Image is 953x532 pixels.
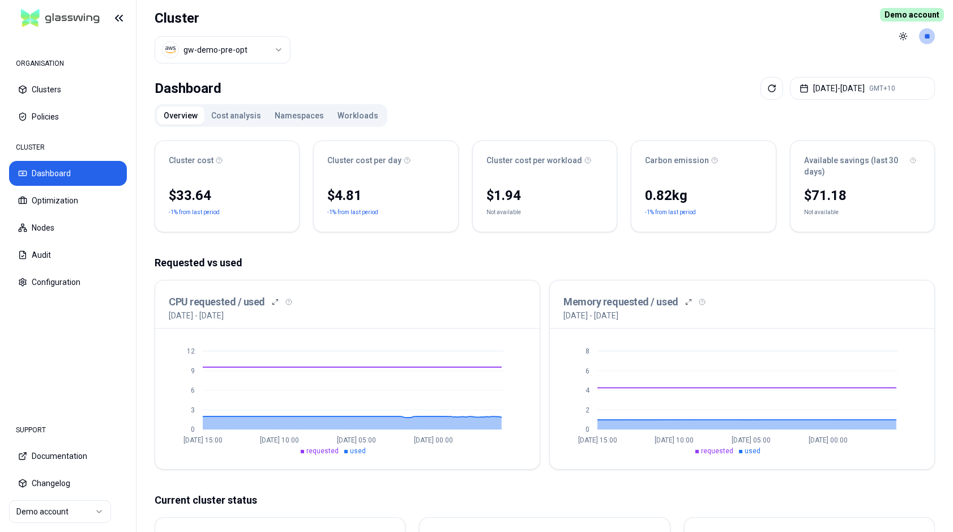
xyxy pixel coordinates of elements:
button: Select a value [155,36,290,63]
tspan: [DATE] 00:00 [414,436,453,444]
p: Current cluster status [155,492,935,508]
div: Carbon emission [645,155,762,166]
tspan: 0 [586,425,589,433]
div: Not available [486,207,521,218]
p: -1% from last period [327,207,378,218]
p: -1% from last period [169,207,220,218]
tspan: 3 [191,406,195,414]
tspan: 4 [586,386,590,394]
tspan: [DATE] 05:00 [337,436,376,444]
tspan: [DATE] 10:00 [655,436,694,444]
tspan: 6 [586,367,589,375]
button: Overview [157,107,204,125]
div: $1.94 [486,186,603,205]
span: used [745,447,760,455]
tspan: [DATE] 15:00 [183,436,223,444]
span: used [350,447,366,455]
div: $71.18 [804,186,921,205]
h3: Memory requested / used [563,294,678,310]
button: Clusters [9,77,127,102]
p: Requested vs used [155,255,935,271]
div: $33.64 [169,186,285,205]
p: -1% from last period [645,207,696,218]
button: Optimization [9,188,127,213]
button: Configuration [9,270,127,295]
span: Demo account [880,8,944,22]
h3: CPU requested / used [169,294,265,310]
tspan: 0 [191,425,195,433]
tspan: 8 [586,347,589,355]
div: Cluster cost per day [327,155,444,166]
div: Available savings (last 30 days) [804,155,921,177]
div: gw-demo-pre-opt [183,44,247,56]
button: Dashboard [9,161,127,186]
p: [DATE] - [DATE] [169,310,224,321]
tspan: [DATE] 10:00 [260,436,299,444]
button: Cost analysis [204,107,268,125]
div: CLUSTER [9,136,127,159]
p: [DATE] - [DATE] [563,310,618,321]
div: Cluster cost per workload [486,155,603,166]
tspan: [DATE] 00:00 [809,436,848,444]
div: Dashboard [155,77,221,100]
tspan: 9 [191,367,195,375]
button: Changelog [9,471,127,496]
button: Audit [9,242,127,267]
span: requested [701,447,733,455]
button: Workloads [331,107,385,125]
button: Policies [9,104,127,129]
h1: Cluster [155,9,290,27]
tspan: [DATE] 15:00 [578,436,617,444]
tspan: 2 [586,406,589,414]
div: Cluster cost [169,155,285,166]
tspan: 12 [187,347,195,355]
div: Not available [804,207,839,218]
span: GMT+10 [869,84,895,93]
button: Namespaces [268,107,331,125]
button: Nodes [9,215,127,240]
div: $4.81 [327,186,444,205]
div: SUPPORT [9,419,127,441]
tspan: [DATE] 05:00 [732,436,771,444]
button: Documentation [9,444,127,469]
tspan: 6 [191,386,195,394]
button: [DATE]-[DATE]GMT+10 [790,77,935,100]
img: GlassWing [16,5,104,32]
img: aws [165,44,176,56]
div: ORGANISATION [9,52,127,75]
div: 0.82 kg [645,186,762,205]
span: requested [306,447,339,455]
